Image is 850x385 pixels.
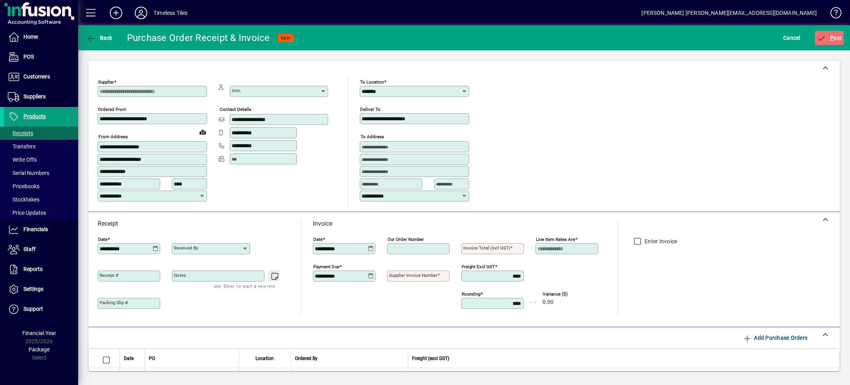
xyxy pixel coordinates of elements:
[291,368,408,384] td: BG - [PERSON_NAME]
[4,87,78,107] a: Suppliers
[8,130,33,136] span: Receipts
[313,237,323,242] mat-label: Date
[8,143,36,150] span: Transfers
[23,93,46,100] span: Suppliers
[408,368,840,384] td: 0.00
[536,237,575,242] mat-label: Line item rates are
[120,368,145,384] td: [DATE]
[8,157,37,163] span: Write Offs
[463,245,510,251] mat-label: Invoice Total (incl GST)
[825,2,840,27] a: Knowledge Base
[8,183,39,189] span: Pricebooks
[8,196,39,203] span: Stocktakes
[129,6,154,20] button: Profile
[4,27,78,47] a: Home
[295,354,318,363] span: Ordered By
[22,330,56,336] span: Financial Year
[174,273,186,278] mat-label: Notes
[4,260,78,279] a: Reports
[4,180,78,193] a: Pricebooks
[255,354,274,363] span: Location
[4,206,78,219] a: Price Updates
[4,240,78,259] a: Staff
[360,107,380,112] mat-label: Deliver To
[23,34,38,40] span: Home
[389,273,437,278] mat-label: Supplier invoice number
[295,354,404,363] div: Ordered By
[84,31,114,45] button: Back
[739,331,811,345] button: Add Purchase Orders
[100,273,118,278] mat-label: Receipt #
[4,153,78,166] a: Write Offs
[4,220,78,239] a: Financials
[543,299,554,305] span: 0.00
[830,35,834,41] span: P
[23,113,46,119] span: Products
[4,127,78,140] a: Receipts
[23,286,43,292] span: Settings
[23,73,50,80] span: Customers
[149,354,155,363] span: PO
[98,107,126,112] mat-label: Ordered from
[313,264,339,269] mat-label: Payment due
[196,126,209,138] a: View on map
[104,6,129,20] button: Add
[23,306,43,312] span: Support
[4,140,78,153] a: Transfers
[815,31,844,45] button: Post
[743,332,807,344] span: Add Purchase Orders
[817,35,842,41] span: ost
[154,7,187,19] div: Timeless Tiles
[174,245,198,251] mat-label: Received by
[4,166,78,180] a: Serial Numbers
[462,291,480,297] mat-label: Rounding
[4,193,78,206] a: Stocktakes
[23,246,36,252] span: Staff
[23,226,48,232] span: Financials
[543,292,589,297] span: Variance ($)
[641,7,817,19] div: [PERSON_NAME] [PERSON_NAME][EMAIL_ADDRESS][DOMAIN_NAME]
[23,53,34,60] span: POS
[8,170,49,176] span: Serial Numbers
[4,47,78,67] a: POS
[78,31,121,45] app-page-header-button: Back
[8,210,46,216] span: Price Updates
[783,32,800,44] span: Cancel
[100,300,128,305] mat-label: Packing Slip #
[98,79,114,85] mat-label: Supplier
[124,354,141,363] div: Date
[86,35,112,41] span: Back
[124,354,134,363] span: Date
[412,354,449,363] span: Freight (excl GST)
[281,36,291,41] span: NEW
[4,299,78,319] a: Support
[214,282,275,291] mat-hint: Use 'Enter' to start a new line
[4,280,78,299] a: Settings
[462,264,495,269] mat-label: Freight excl GST
[29,346,50,353] span: Package
[643,237,677,245] label: Enter Invoice
[98,237,107,242] mat-label: Date
[232,88,240,93] mat-label: Attn
[412,354,830,363] div: Freight (excl GST)
[149,354,235,363] div: PO
[4,67,78,87] a: Customers
[360,79,384,85] mat-label: To location
[387,237,424,242] mat-label: Our order number
[127,32,270,44] div: Purchase Order Receipt & Invoice
[23,266,43,272] span: Reports
[781,31,802,45] button: Cancel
